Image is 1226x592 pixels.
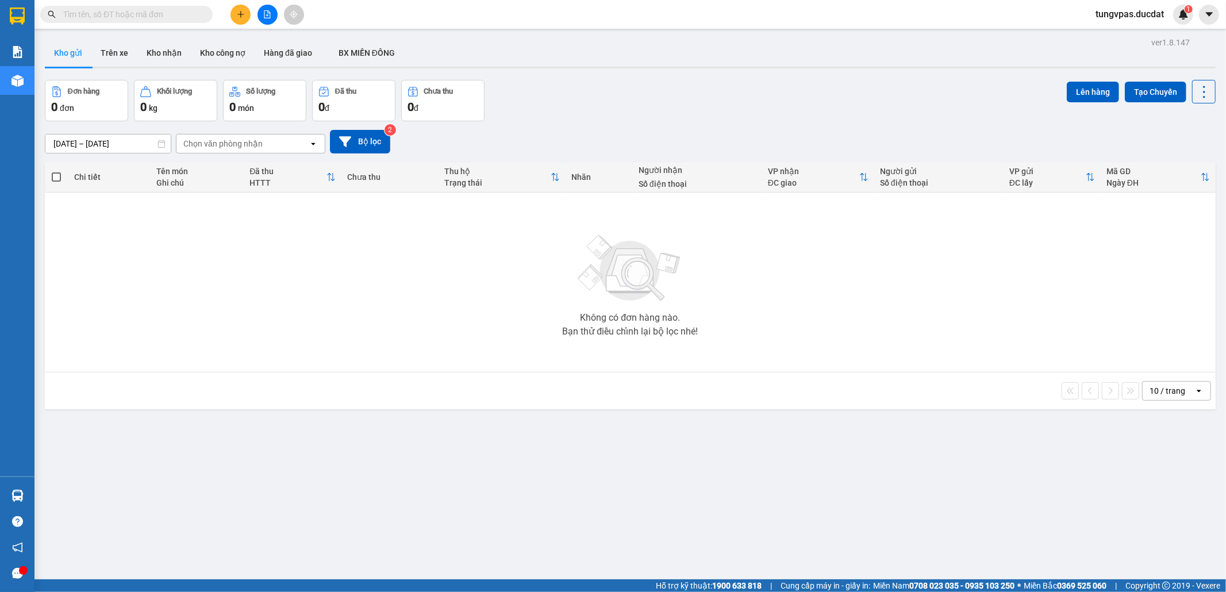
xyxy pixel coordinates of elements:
span: question-circle [12,516,23,527]
input: Tìm tên, số ĐT hoặc mã đơn [63,8,199,21]
span: 0 [408,100,414,114]
span: món [238,103,254,113]
button: Trên xe [91,39,137,67]
span: 0 [51,100,57,114]
span: Miền Nam [873,579,1014,592]
span: BX MIỀN ĐÔNG [339,48,395,57]
span: kg [149,103,157,113]
span: ⚪️ [1017,583,1021,588]
div: ĐC giao [768,178,859,187]
input: Select a date range. [45,134,171,153]
img: icon-new-feature [1178,9,1189,20]
button: file-add [258,5,278,25]
div: Chưa thu [424,87,453,95]
button: Kho công nợ [191,39,255,67]
div: 10 / trang [1150,385,1185,397]
span: caret-down [1204,9,1215,20]
div: Số điện thoại [880,178,998,187]
img: warehouse-icon [11,75,24,87]
span: aim [290,10,298,18]
svg: open [309,139,318,148]
span: 0 [140,100,147,114]
div: Thu hộ [444,167,551,176]
span: copyright [1162,582,1170,590]
div: Người nhận [639,166,756,175]
span: file-add [263,10,271,18]
span: search [48,10,56,18]
div: Đơn hàng [68,87,99,95]
div: Khối lượng [157,87,192,95]
img: solution-icon [11,46,24,58]
span: | [1115,579,1117,592]
button: Lên hàng [1067,82,1119,102]
div: Đã thu [249,167,326,176]
div: Số lượng [246,87,275,95]
th: Toggle SortBy [244,162,341,193]
span: tungvpas.ducdat [1086,7,1173,21]
div: ĐC lấy [1009,178,1086,187]
button: Đơn hàng0đơn [45,80,128,121]
span: plus [237,10,245,18]
span: notification [12,542,23,553]
span: đơn [60,103,74,113]
span: | [770,579,772,592]
th: Toggle SortBy [762,162,874,193]
div: VP gửi [1009,167,1086,176]
button: Tạo Chuyến [1125,82,1186,102]
th: Toggle SortBy [439,162,566,193]
div: Tên món [156,167,239,176]
span: Cung cấp máy in - giấy in: [781,579,870,592]
button: caret-down [1199,5,1219,25]
button: Kho gửi [45,39,91,67]
div: Đã thu [335,87,356,95]
div: Bạn thử điều chỉnh lại bộ lọc nhé! [562,327,698,336]
sup: 1 [1185,5,1193,13]
span: 0 [229,100,236,114]
div: Chi tiết [74,172,145,182]
span: 1 [1186,5,1190,13]
div: Ghi chú [156,178,239,187]
img: warehouse-icon [11,490,24,502]
button: plus [230,5,251,25]
img: svg+xml;base64,PHN2ZyBjbGFzcz0ibGlzdC1wbHVnX19zdmciIHhtbG5zPSJodHRwOi8vd3d3LnczLm9yZy8yMDAwL3N2Zy... [572,228,687,309]
svg: open [1194,386,1204,395]
button: Chưa thu0đ [401,80,485,121]
div: ver 1.8.147 [1151,36,1190,49]
div: Nhãn [571,172,627,182]
strong: 0708 023 035 - 0935 103 250 [909,581,1014,590]
div: Chưa thu [347,172,433,182]
span: đ [414,103,418,113]
div: Mã GD [1106,167,1201,176]
div: Người gửi [880,167,998,176]
th: Toggle SortBy [1004,162,1101,193]
img: logo-vxr [10,7,25,25]
button: Khối lượng0kg [134,80,217,121]
div: Số điện thoại [639,179,756,189]
span: đ [325,103,329,113]
strong: 1900 633 818 [712,581,762,590]
div: HTTT [249,178,326,187]
button: aim [284,5,304,25]
sup: 2 [385,124,396,136]
div: Không có đơn hàng nào. [580,313,680,322]
div: Ngày ĐH [1106,178,1201,187]
button: Bộ lọc [330,130,390,153]
button: Hàng đã giao [255,39,321,67]
span: Miền Bắc [1024,579,1106,592]
strong: 0369 525 060 [1057,581,1106,590]
span: Hỗ trợ kỹ thuật: [656,579,762,592]
div: Trạng thái [444,178,551,187]
div: VP nhận [768,167,859,176]
th: Toggle SortBy [1101,162,1216,193]
button: Kho nhận [137,39,191,67]
span: message [12,568,23,579]
span: 0 [318,100,325,114]
div: Chọn văn phòng nhận [183,138,263,149]
button: Đã thu0đ [312,80,395,121]
button: Số lượng0món [223,80,306,121]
